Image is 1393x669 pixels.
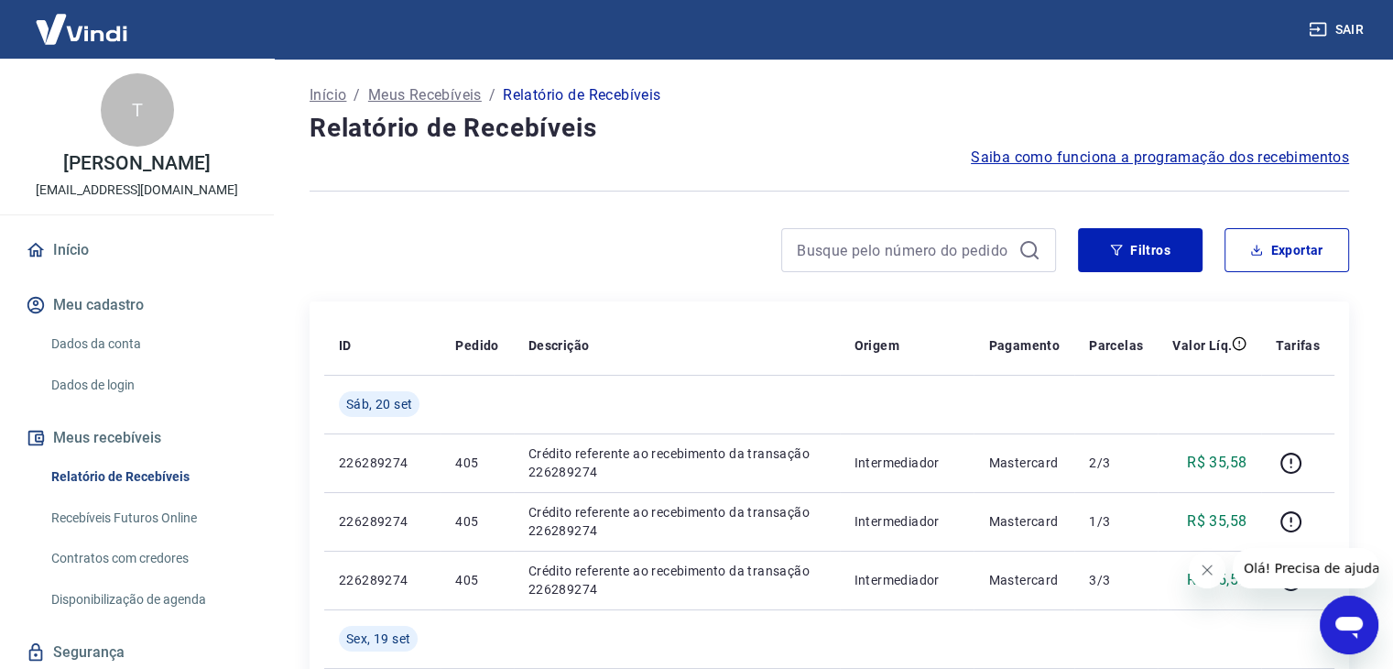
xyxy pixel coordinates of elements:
img: Vindi [22,1,141,57]
p: [EMAIL_ADDRESS][DOMAIN_NAME] [36,181,238,200]
span: Sáb, 20 set [346,395,412,413]
input: Busque pelo número do pedido [797,236,1011,264]
iframe: Botão para abrir a janela de mensagens [1320,596,1378,654]
p: 226289274 [339,512,426,531]
button: Meu cadastro [22,285,252,325]
p: Crédito referente ao recebimento da transação 226289274 [528,503,825,540]
button: Sair [1305,13,1371,47]
p: Parcelas [1089,336,1143,355]
p: Descrição [528,336,590,355]
p: Pedido [455,336,498,355]
p: Mastercard [988,571,1060,589]
p: ID [339,336,352,355]
p: 226289274 [339,454,426,472]
p: / [489,84,495,106]
a: Relatório de Recebíveis [44,458,252,496]
span: Olá! Precisa de ajuda? [11,13,154,27]
a: Meus Recebíveis [368,84,482,106]
p: Crédito referente ao recebimento da transação 226289274 [528,444,825,481]
p: 2/3 [1089,454,1143,472]
a: Dados da conta [44,325,252,363]
h4: Relatório de Recebíveis [310,110,1349,147]
p: R$ 35,58 [1187,510,1246,532]
a: Recebíveis Futuros Online [44,499,252,537]
p: 226289274 [339,571,426,589]
span: Sex, 19 set [346,630,410,648]
button: Filtros [1078,228,1203,272]
p: Mastercard [988,454,1060,472]
a: Contratos com credores [44,540,252,577]
p: 1/3 [1089,512,1143,531]
p: Pagamento [988,336,1060,355]
button: Exportar [1224,228,1349,272]
p: Tarifas [1276,336,1320,355]
iframe: Fechar mensagem [1189,552,1225,588]
p: Intermediador [854,512,960,531]
p: R$ 35,58 [1187,452,1246,474]
p: Valor Líq. [1172,336,1232,355]
a: Disponibilização de agenda [44,581,252,619]
p: Intermediador [854,571,960,589]
p: Relatório de Recebíveis [503,84,660,106]
p: [PERSON_NAME] [63,154,210,173]
a: Início [310,84,346,106]
p: 405 [455,454,498,472]
p: 3/3 [1089,571,1143,589]
a: Saiba como funciona a programação dos recebimentos [971,147,1349,169]
p: Crédito referente ao recebimento da transação 226289274 [528,562,825,598]
div: T [101,73,174,147]
p: Mastercard [988,512,1060,531]
p: R$ 35,59 [1187,569,1246,591]
button: Meus recebíveis [22,418,252,458]
p: 405 [455,512,498,531]
p: 405 [455,571,498,589]
p: Intermediador [854,454,960,472]
iframe: Mensagem da empresa [1233,548,1378,588]
p: / [354,84,360,106]
a: Dados de login [44,367,252,404]
a: Início [22,230,252,270]
p: Origem [854,336,899,355]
